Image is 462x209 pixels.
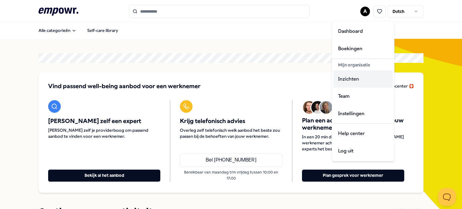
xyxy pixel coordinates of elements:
a: Dashboard [333,23,393,40]
a: Instellingen [333,105,393,122]
button: Plan gesprek voor werknemer [302,170,404,182]
a: Help center [333,125,393,143]
iframe: Help Scout Beacon - Open [438,188,456,206]
img: Avatar [303,101,316,114]
div: A [332,21,394,161]
a: Inzichten [333,70,393,88]
a: Team [333,88,393,105]
a: Bel [PHONE_NUMBER] [180,154,282,167]
button: Bekijk al het aanbod [48,170,160,182]
img: Avatar [320,101,332,114]
img: Avatar [311,101,324,114]
button: Alle categorieën [34,24,81,36]
input: Search for products, categories or subcategories [129,5,310,18]
p: Bereikbaar van maandag t/m vrijdag tussen 10:00 en 17:00 [180,169,282,182]
span: [PERSON_NAME] zelf je providerboog om passend aanbod te vinden voor een werknemer. [48,127,160,139]
span: Vind passend well-being aanbod voor een werknemer [48,82,201,91]
span: Krijg telefonisch advies [180,118,282,125]
span: Overleg zelf telefonisch welk aanbod het beste zou passen bij de behoeften van jouw werknemer. [180,127,282,139]
span: Plan een adviesgesprek in voor jouw werknemer [302,117,404,131]
a: Self-care library [82,24,123,36]
div: Mijn organisatie [333,60,393,70]
nav: Main [34,24,123,36]
span: [PERSON_NAME] zelf een expert [48,118,160,125]
a: Boekingen [333,40,393,57]
div: Log uit [333,142,393,160]
button: A [360,7,370,16]
span: In een 20 min digitaal gesprek met [PERSON_NAME] werknemer achterhalen onze adviseurs welke exper... [302,134,404,152]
